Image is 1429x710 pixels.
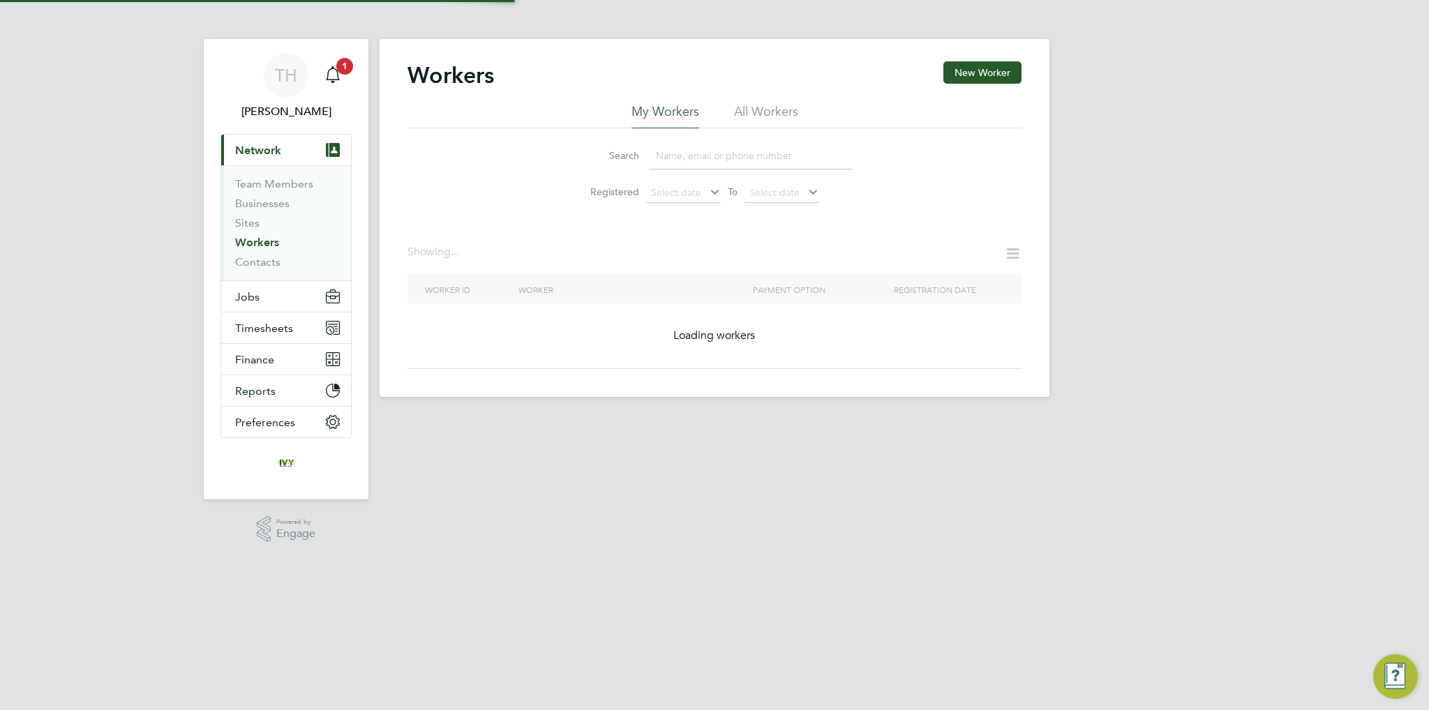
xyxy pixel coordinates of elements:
a: Businesses [235,197,290,210]
span: ... [451,245,459,259]
button: New Worker [943,61,1022,84]
button: Reports [221,375,351,406]
h2: Workers [407,61,494,89]
span: Engage [276,528,315,540]
li: My Workers [631,103,699,128]
button: Network [221,135,351,165]
div: Network [221,165,351,280]
button: Engage Resource Center [1373,654,1418,699]
span: Powered by [276,516,315,528]
a: Powered byEngage [257,516,316,543]
span: 1 [336,58,353,75]
button: Finance [221,344,351,375]
a: 1 [319,53,347,98]
div: Showing [407,245,462,259]
a: Contacts [235,255,280,269]
nav: Main navigation [204,39,368,499]
input: Name, email or phone number [649,142,853,169]
li: All Workers [734,103,798,128]
img: ivyresourcegroup-logo-retina.png [275,452,297,474]
button: Jobs [221,281,351,312]
button: Timesheets [221,312,351,343]
span: Select date [651,186,701,199]
span: Reports [235,384,276,398]
span: Timesheets [235,322,293,335]
span: Jobs [235,290,260,303]
label: Search [576,149,639,162]
span: Tom Harvey [220,103,352,120]
label: Registered [576,186,639,198]
a: Team Members [235,177,313,190]
a: Workers [235,236,279,249]
a: Go to home page [220,452,352,474]
span: Select date [749,186,800,199]
span: To [724,183,742,201]
span: Finance [235,353,274,366]
a: TH[PERSON_NAME] [220,53,352,120]
button: Preferences [221,407,351,437]
a: Sites [235,216,260,229]
span: Network [235,144,281,157]
span: Preferences [235,416,295,429]
span: TH [275,66,297,84]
